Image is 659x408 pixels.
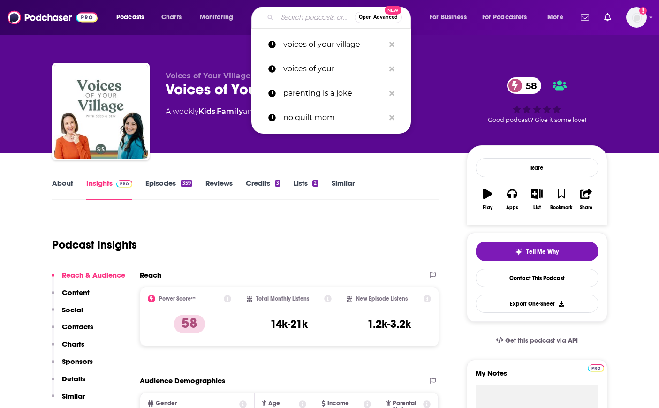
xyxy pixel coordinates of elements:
a: Get this podcast via API [488,329,586,352]
h2: Total Monthly Listens [256,295,309,302]
a: Pro website [588,363,604,372]
span: Podcasts [116,11,144,24]
span: 58 [516,77,542,94]
div: 3 [275,180,280,187]
p: 58 [174,315,205,333]
span: For Business [430,11,467,24]
a: Charts [155,10,187,25]
div: 58Good podcast? Give it some love! [467,71,607,129]
a: Lists2 [294,179,318,200]
a: Family [217,107,243,116]
a: Episodes359 [145,179,192,200]
div: Search podcasts, credits, & more... [260,7,420,28]
div: Bookmark [550,205,572,211]
a: Show notifications dropdown [577,9,593,25]
button: Content [52,288,90,305]
button: open menu [193,10,245,25]
a: Contact This Podcast [476,269,598,287]
span: Good podcast? Give it some love! [488,116,586,123]
p: Content [62,288,90,297]
div: Share [580,205,592,211]
div: 359 [181,180,192,187]
button: Apps [500,182,524,216]
a: parenting is a joke [251,81,411,106]
button: Bookmark [549,182,574,216]
a: Show notifications dropdown [600,9,615,25]
button: Show profile menu [626,7,647,28]
button: Contacts [52,322,93,340]
div: Play [483,205,492,211]
button: open menu [110,10,156,25]
a: voices of your village [251,32,411,57]
p: parenting is a joke [283,81,385,106]
p: voices of your village [283,32,385,57]
p: Charts [62,340,84,348]
h1: Podcast Insights [52,238,137,252]
a: Reviews [205,179,233,200]
p: voices of your [283,57,385,81]
h2: Audience Demographics [140,376,225,385]
p: Similar [62,392,85,400]
a: Kids [198,107,215,116]
span: Age [268,400,280,407]
button: Play [476,182,500,216]
span: and [243,107,258,116]
div: Apps [506,205,518,211]
h3: 14k-21k [270,317,308,331]
div: A weekly podcast [166,106,327,117]
a: InsightsPodchaser Pro [86,179,133,200]
h2: New Episode Listens [356,295,408,302]
a: 58 [507,77,542,94]
a: Similar [332,179,355,200]
span: Get this podcast via API [505,337,578,345]
input: Search podcasts, credits, & more... [277,10,355,25]
button: Share [574,182,598,216]
h2: Reach [140,271,161,280]
span: More [547,11,563,24]
button: open menu [476,10,541,25]
img: Voices of Your Village [54,65,148,159]
button: open menu [541,10,575,25]
button: Details [52,374,85,392]
span: Income [327,400,349,407]
img: Podchaser Pro [116,180,133,188]
label: My Notes [476,369,598,385]
span: , [215,107,217,116]
span: Tell Me Why [526,248,559,256]
span: Logged in as WorldWide452 [626,7,647,28]
a: About [52,179,73,200]
button: tell me why sparkleTell Me Why [476,242,598,261]
button: Sponsors [52,357,93,374]
a: no guilt mom [251,106,411,130]
button: Export One-Sheet [476,295,598,313]
p: no guilt mom [283,106,385,130]
p: Details [62,374,85,383]
div: List [533,205,541,211]
p: Social [62,305,83,314]
p: Reach & Audience [62,271,125,280]
div: 2 [312,180,318,187]
img: User Profile [626,7,647,28]
div: Rate [476,158,598,177]
a: voices of your [251,57,411,81]
img: tell me why sparkle [515,248,523,256]
span: Voices of Your Village [166,71,250,80]
a: Credits3 [246,179,280,200]
button: List [524,182,549,216]
svg: Add a profile image [639,7,647,15]
button: Social [52,305,83,323]
button: open menu [423,10,478,25]
p: Contacts [62,322,93,331]
img: Podchaser - Follow, Share and Rate Podcasts [8,8,98,26]
h3: 1.2k-3.2k [367,317,411,331]
img: Podchaser Pro [588,364,604,372]
span: For Podcasters [482,11,527,24]
span: New [385,6,401,15]
span: Gender [156,400,177,407]
span: Charts [161,11,182,24]
p: Sponsors [62,357,93,366]
button: Reach & Audience [52,271,125,288]
span: Open Advanced [359,15,398,20]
